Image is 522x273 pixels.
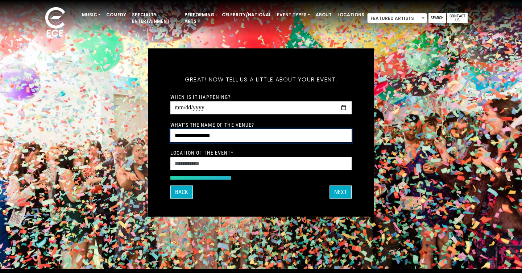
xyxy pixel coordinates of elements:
[219,9,274,21] a: Celebrity/National
[313,9,335,21] a: About
[37,5,73,40] img: ece_new_logo_whitev2-1.png
[170,186,193,199] button: Back
[367,13,427,23] span: Featured Artists
[170,150,233,156] label: Location of the event
[170,94,231,100] label: When is it happening?
[129,9,182,28] a: Specialty Entertainment
[330,186,352,199] button: Next
[335,9,367,21] a: Locations
[170,67,352,93] h5: Great! Now tell us a little about your event.
[182,9,219,28] a: Performing Arts
[79,9,103,21] a: Music
[103,9,129,21] a: Comedy
[170,122,254,128] label: What's the name of the venue?
[274,9,313,21] a: Event Types
[447,13,468,23] a: Contact Us
[428,13,446,23] a: Search
[368,13,427,24] span: Featured Artists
